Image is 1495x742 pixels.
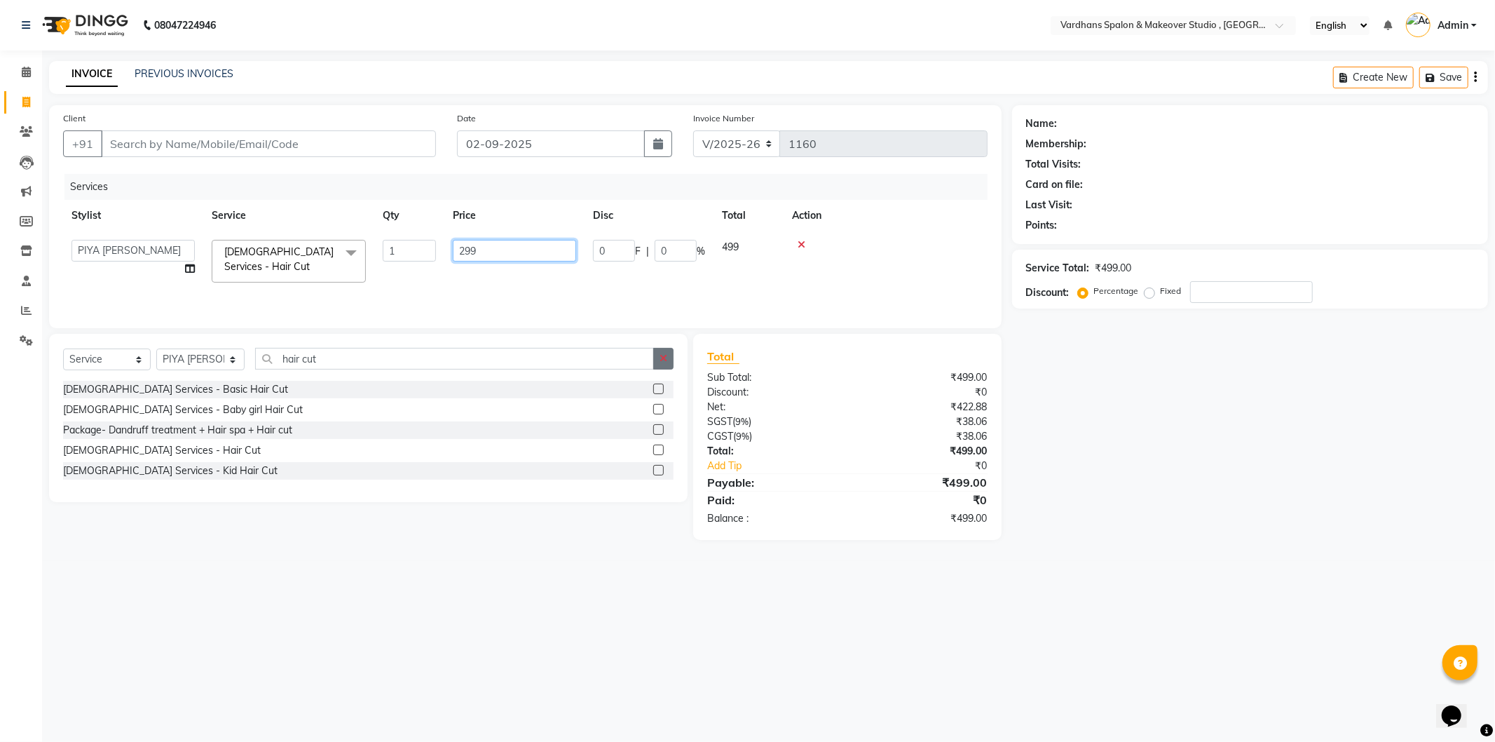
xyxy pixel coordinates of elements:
[154,6,216,45] b: 08047224946
[847,429,998,444] div: ₹38.06
[1438,18,1468,33] span: Admin
[36,6,132,45] img: logo
[847,400,998,414] div: ₹422.88
[1026,261,1090,276] div: Service Total:
[1026,285,1070,300] div: Discount:
[63,403,303,417] div: [DEMOGRAPHIC_DATA] Services - Baby girl Hair Cut
[1026,157,1081,172] div: Total Visits:
[1419,67,1468,88] button: Save
[224,245,334,273] span: [DEMOGRAPHIC_DATA] Services - Hair Cut
[135,67,233,80] a: PREVIOUS INVOICES
[374,200,444,231] th: Qty
[697,474,847,491] div: Payable:
[1436,686,1481,728] iframe: chat widget
[64,174,998,200] div: Services
[63,112,86,125] label: Client
[63,130,102,157] button: +91
[66,62,118,87] a: INVOICE
[255,348,653,370] input: Search or Scan
[784,200,988,231] th: Action
[847,370,998,385] div: ₹499.00
[697,414,847,429] div: ( )
[714,200,784,231] th: Total
[63,464,278,478] div: [DEMOGRAPHIC_DATA] Services - Kid Hair Cut
[635,244,641,259] span: F
[1406,13,1431,37] img: Admin
[1161,285,1182,297] label: Fixed
[697,244,705,259] span: %
[707,430,733,443] span: CGST
[1026,116,1058,131] div: Name:
[444,200,585,231] th: Price
[693,112,754,125] label: Invoice Number
[847,474,998,491] div: ₹499.00
[457,112,476,125] label: Date
[873,459,998,473] div: ₹0
[1026,137,1087,151] div: Membership:
[63,200,203,231] th: Stylist
[847,492,998,508] div: ₹0
[585,200,714,231] th: Disc
[1095,261,1132,276] div: ₹499.00
[847,414,998,429] div: ₹38.06
[735,416,749,427] span: 9%
[847,511,998,526] div: ₹499.00
[707,349,739,364] span: Total
[847,444,998,459] div: ₹499.00
[697,385,847,400] div: Discount:
[736,431,749,442] span: 9%
[697,400,847,414] div: Net:
[63,382,288,397] div: [DEMOGRAPHIC_DATA] Services - Basic Hair Cut
[1026,198,1073,213] div: Last Visit:
[63,443,261,458] div: [DEMOGRAPHIC_DATA] Services - Hair Cut
[1026,218,1058,233] div: Points:
[203,200,374,231] th: Service
[1333,67,1414,88] button: Create New
[697,459,873,473] a: Add Tip
[707,415,732,428] span: SGST
[1094,285,1139,297] label: Percentage
[697,492,847,508] div: Paid:
[697,429,847,444] div: ( )
[722,241,739,253] span: 499
[697,444,847,459] div: Total:
[847,385,998,400] div: ₹0
[646,244,649,259] span: |
[1026,177,1084,192] div: Card on file:
[101,130,436,157] input: Search by Name/Mobile/Email/Code
[310,260,316,273] a: x
[697,511,847,526] div: Balance :
[697,370,847,385] div: Sub Total:
[63,423,292,438] div: Package- Dandruff treatment + Hair spa + Hair cut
